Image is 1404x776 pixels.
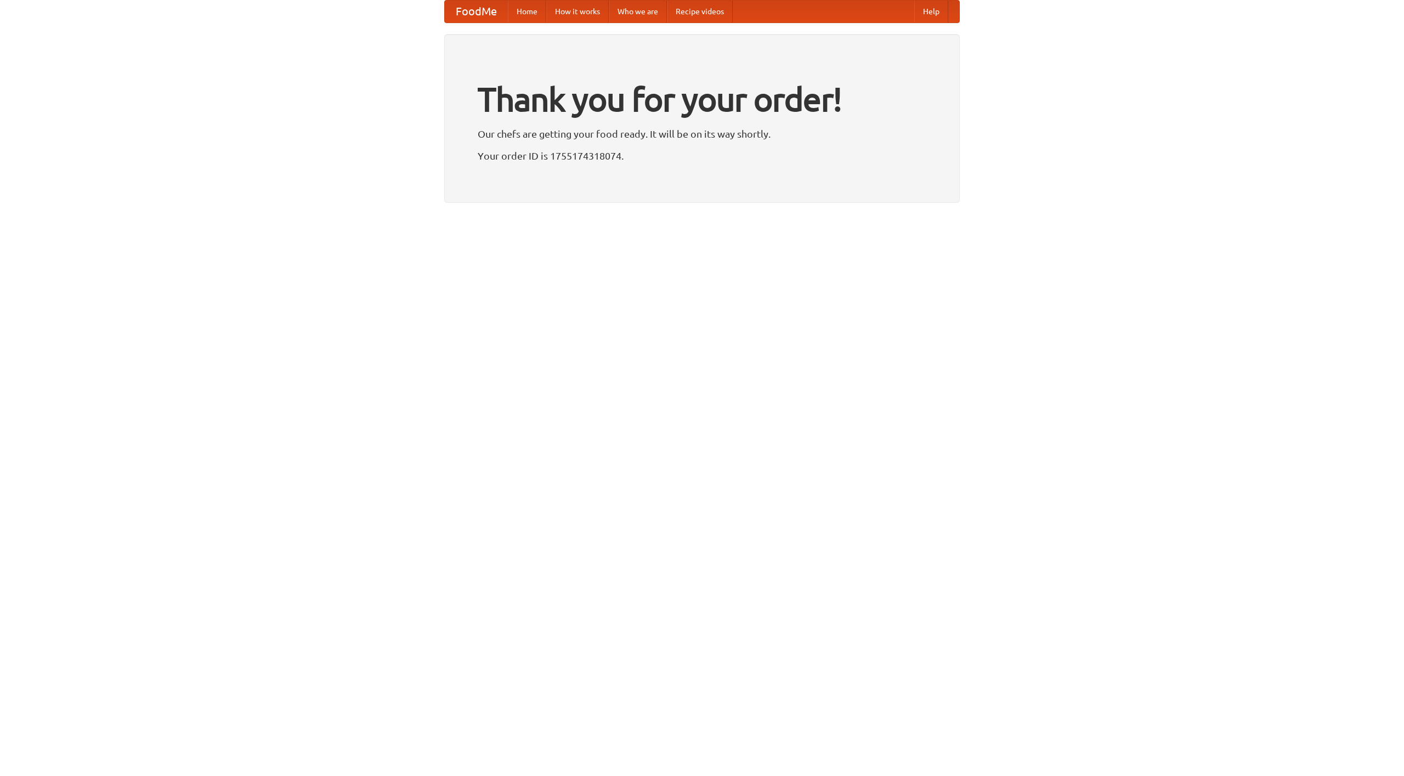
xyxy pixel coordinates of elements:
h1: Thank you for your order! [478,73,926,126]
a: Recipe videos [667,1,733,22]
a: How it works [546,1,609,22]
p: Our chefs are getting your food ready. It will be on its way shortly. [478,126,926,142]
a: FoodMe [445,1,508,22]
a: Home [508,1,546,22]
p: Your order ID is 1755174318074. [478,148,926,164]
a: Who we are [609,1,667,22]
a: Help [914,1,948,22]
